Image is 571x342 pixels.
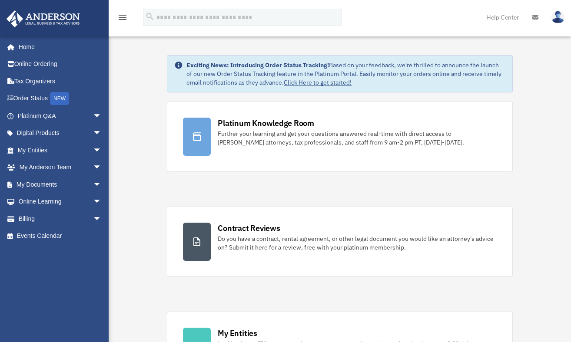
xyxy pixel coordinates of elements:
[6,193,115,210] a: Online Learningarrow_drop_down
[93,107,110,125] span: arrow_drop_down
[218,129,496,147] div: Further your learning and get your questions answered real-time with direct access to [PERSON_NAM...
[93,210,110,228] span: arrow_drop_down
[93,176,110,194] span: arrow_drop_down
[218,328,257,339] div: My Entities
[167,207,512,277] a: Contract Reviews Do you have a contract, rental agreement, or other legal document you would like...
[117,15,128,23] a: menu
[145,12,155,21] i: search
[6,227,115,245] a: Events Calendar
[6,176,115,193] a: My Documentsarrow_drop_down
[6,107,115,125] a: Platinum Q&Aarrow_drop_down
[93,141,110,159] span: arrow_drop_down
[93,159,110,177] span: arrow_drop_down
[284,79,352,86] a: Click Here to get started!
[6,141,115,159] a: My Entitiesarrow_drop_down
[4,10,83,27] img: Anderson Advisors Platinum Portal
[50,92,69,105] div: NEW
[167,102,512,172] a: Platinum Knowledge Room Further your learning and get your questions answered real-time with dire...
[218,118,314,128] div: Platinum Knowledge Room
[6,38,110,56] a: Home
[218,223,280,233] div: Contract Reviews
[186,61,505,87] div: Based on your feedback, we're thrilled to announce the launch of our new Order Status Tracking fe...
[6,56,115,73] a: Online Ordering
[6,159,115,176] a: My Anderson Teamarrow_drop_down
[93,193,110,211] span: arrow_drop_down
[551,11,564,23] img: User Pic
[6,90,115,108] a: Order StatusNEW
[6,210,115,227] a: Billingarrow_drop_down
[93,125,110,142] span: arrow_drop_down
[6,125,115,142] a: Digital Productsarrow_drop_down
[6,72,115,90] a: Tax Organizers
[218,234,496,252] div: Do you have a contract, rental agreement, or other legal document you would like an attorney's ad...
[186,61,329,69] strong: Exciting News: Introducing Order Status Tracking!
[117,12,128,23] i: menu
